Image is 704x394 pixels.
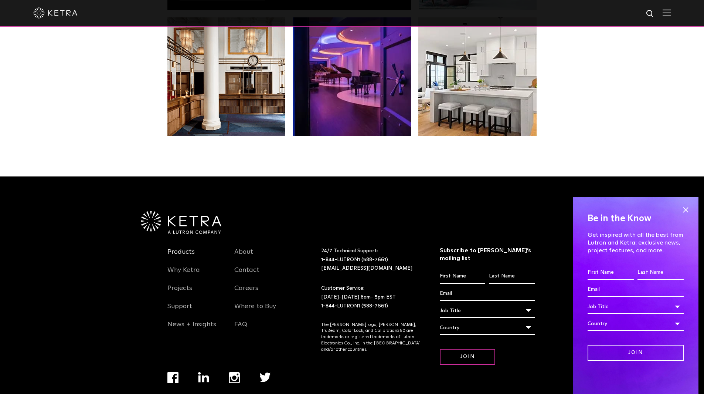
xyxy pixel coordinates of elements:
[440,304,535,318] div: Job Title
[321,266,412,271] a: [EMAIL_ADDRESS][DOMAIN_NAME]
[167,266,200,283] a: Why Ketra
[489,269,534,283] input: Last Name
[321,303,388,309] a: 1-844-LUTRON1 (588-7661)
[637,266,684,280] input: Last Name
[321,257,388,262] a: 1-844-LUTRON1 (588-7661)
[440,287,535,301] input: Email
[198,372,210,383] img: linkedin
[588,300,684,314] div: Job Title
[234,266,259,283] a: Contact
[588,345,684,361] input: Join
[321,247,421,273] p: 24/7 Technical Support:
[234,320,247,337] a: FAQ
[167,247,224,337] div: Navigation Menu
[234,284,258,301] a: Careers
[646,9,655,18] img: search icon
[259,373,271,382] img: twitter
[167,248,195,265] a: Products
[663,9,671,16] img: Hamburger%20Nav.svg
[234,247,290,337] div: Navigation Menu
[33,7,78,18] img: ketra-logo-2019-white
[167,302,192,319] a: Support
[141,211,221,234] img: Ketra-aLutronCo_White_RGB
[588,266,634,280] input: First Name
[167,372,178,383] img: facebook
[440,247,535,262] h3: Subscribe to [PERSON_NAME]’s mailing list
[588,283,684,297] input: Email
[167,320,216,337] a: News + Insights
[234,248,253,265] a: About
[321,284,421,310] p: Customer Service: [DATE]-[DATE] 8am- 5pm EST
[229,372,240,383] img: instagram
[588,317,684,331] div: Country
[321,322,421,353] p: The [PERSON_NAME] logo, [PERSON_NAME], TruBeam, Color Lock, and Calibration360 are trademarks or ...
[440,349,495,365] input: Join
[440,321,535,335] div: Country
[440,269,485,283] input: First Name
[234,302,276,319] a: Where to Buy
[167,284,192,301] a: Projects
[588,212,684,226] h4: Be in the Know
[588,231,684,254] p: Get inspired with all the best from Lutron and Ketra: exclusive news, project features, and more.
